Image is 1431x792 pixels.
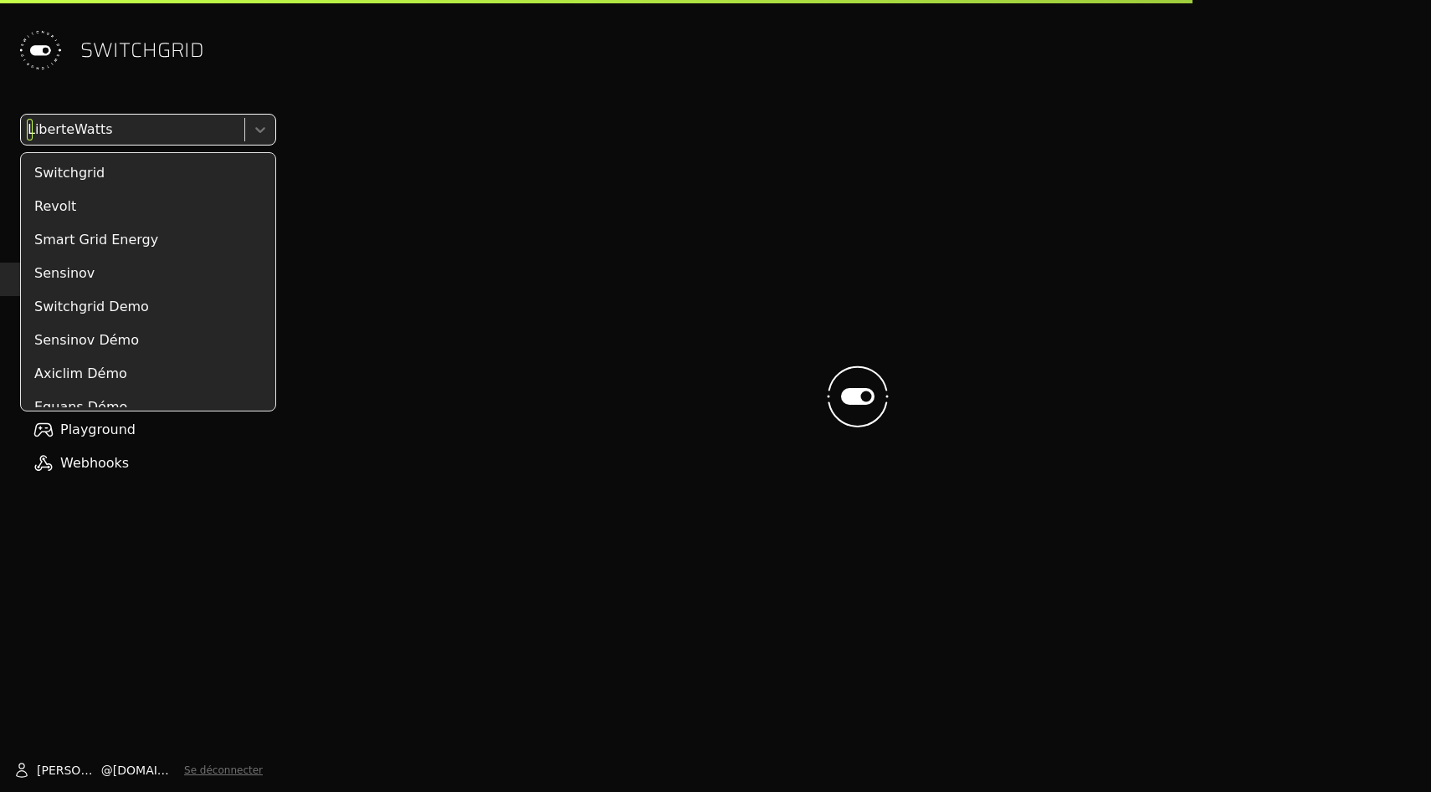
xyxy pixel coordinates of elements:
span: @ [101,762,113,779]
div: Switchgrid Demo [24,290,272,324]
span: [DOMAIN_NAME] [113,762,177,779]
img: Switchgrid Logo [13,23,67,77]
div: Equans Démo [24,391,272,424]
div: Switchgrid [24,156,272,190]
div: Revolt [24,190,272,223]
span: SWITCHGRID [80,37,204,64]
div: Smart Grid Energy [24,223,272,257]
div: Axiclim Démo [24,357,272,391]
div: Sensinov [24,257,272,290]
div: Sensinov Démo [24,324,272,357]
button: Se déconnecter [184,764,263,777]
span: [PERSON_NAME] [37,762,101,779]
